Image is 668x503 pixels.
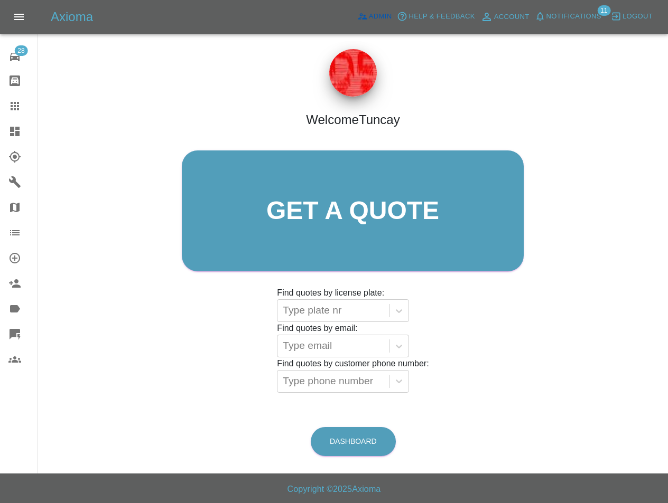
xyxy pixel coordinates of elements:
[355,8,395,25] a: Admin
[51,8,93,25] h5: Axioma
[394,8,477,25] button: Help & Feedback
[608,8,655,25] button: Logout
[409,11,475,23] span: Help & Feedback
[306,112,400,128] h4: Welcome Tuncay
[14,45,27,56] span: 28
[369,11,392,23] span: Admin
[329,49,377,97] img: ...
[182,150,524,271] a: Get a quote
[277,288,429,322] grid: Find quotes by license plate:
[532,8,604,25] button: Notifications
[6,4,32,30] button: Open drawer
[623,11,653,23] span: Logout
[277,324,429,357] grid: Find quotes by email:
[478,8,532,25] a: Account
[311,427,396,456] a: Dashboard
[277,359,429,393] grid: Find quotes by customer phone number:
[494,11,530,23] span: Account
[8,482,660,497] h6: Copyright © 2025 Axioma
[597,5,610,16] span: 11
[546,11,601,23] span: Notifications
